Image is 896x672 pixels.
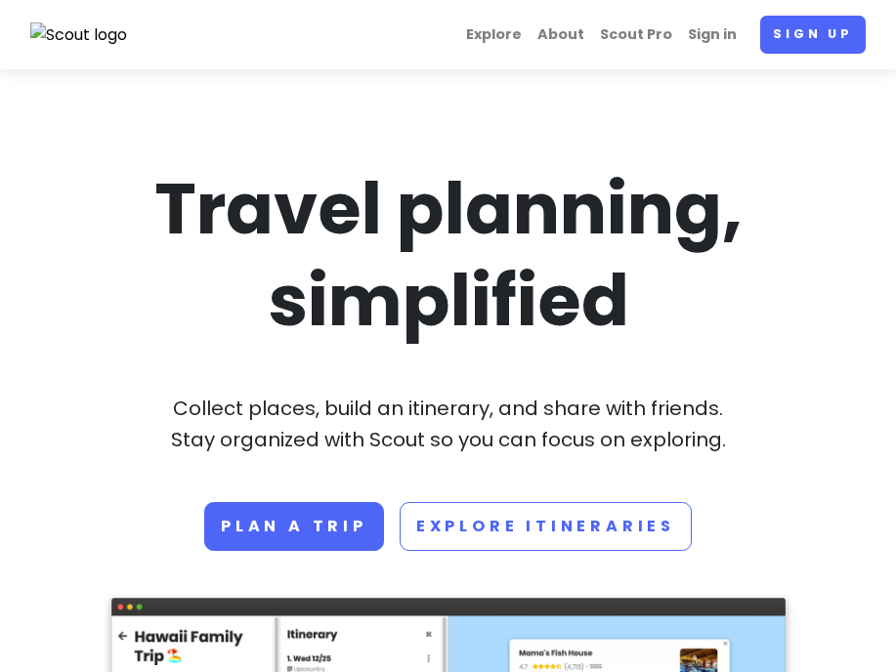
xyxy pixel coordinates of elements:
a: Explore Itineraries [400,502,692,551]
a: Explore [458,16,530,54]
a: Sign in [680,16,745,54]
a: Sign up [760,16,866,54]
a: Scout Pro [592,16,680,54]
p: Collect places, build an itinerary, and share with friends. Stay organized with Scout so you can ... [111,393,786,455]
h1: Travel planning, simplified [111,163,786,346]
a: Plan a trip [204,502,384,551]
a: About [530,16,592,54]
img: Scout logo [30,22,128,48]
